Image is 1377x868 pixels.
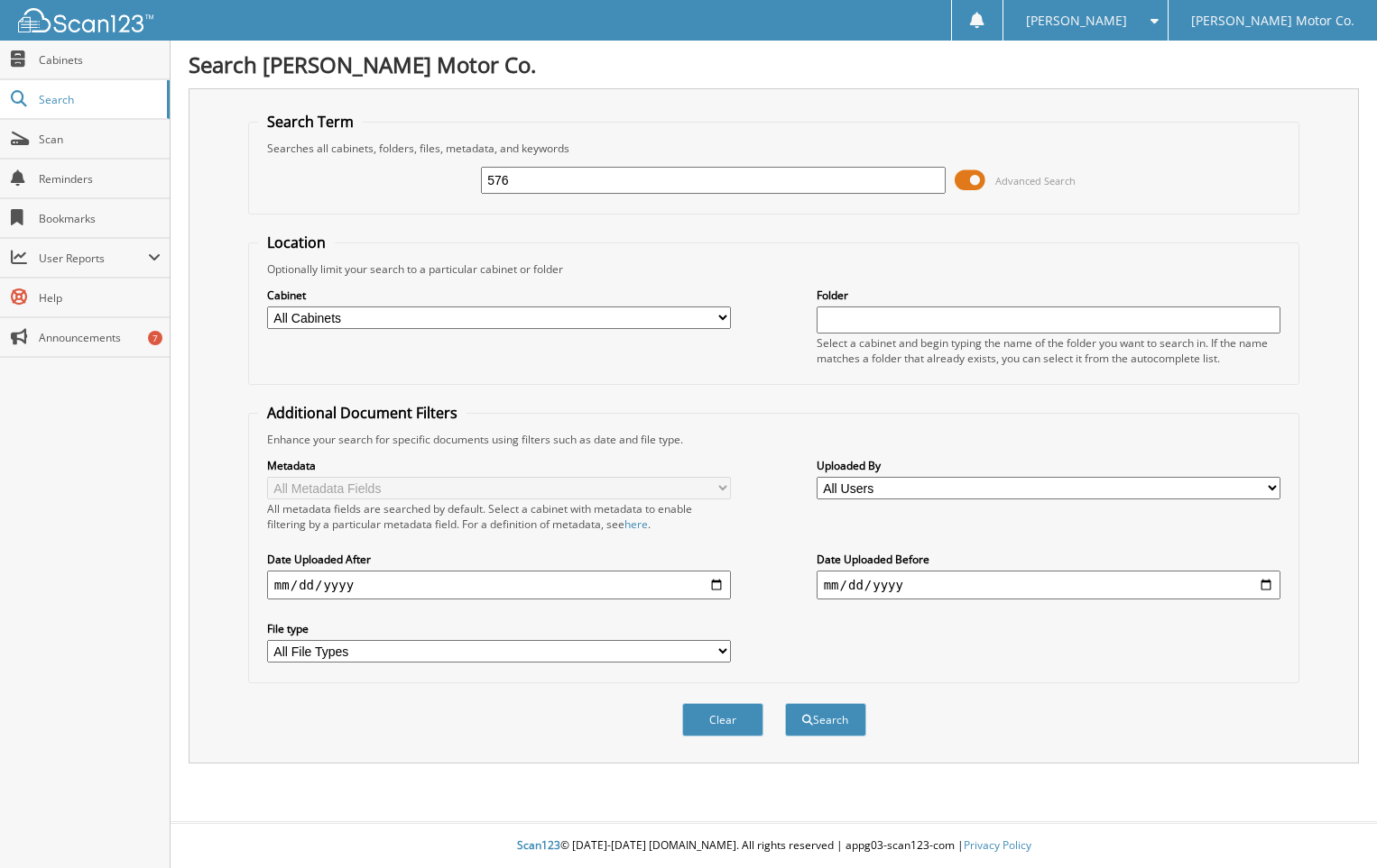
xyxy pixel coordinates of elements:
[148,331,162,345] div: 7
[39,92,158,107] span: Search
[517,837,560,853] span: Scan123
[39,52,161,68] span: Cabinets
[18,8,153,32] img: scan123-logo-white.svg
[39,171,161,187] span: Reminders
[258,261,1289,277] div: Optionally limit your search to a particular cabinet or folder
[39,251,148,266] span: User Reports
[964,837,1031,853] a: Privacy Policy
[624,516,648,532] a: here
[39,330,161,345] span: Announcements
[785,703,866,736] button: Search
[258,112,363,132] legend: Search Term
[267,288,731,303] label: Cabinet
[258,403,467,423] legend: Additional Document Filters
[267,552,731,567] label: Date Uploaded After
[817,571,1280,599] input: end
[817,458,1280,473] label: Uploaded By
[817,288,1280,303] label: Folder
[39,211,161,226] span: Bookmarks
[258,233,335,252] legend: Location
[258,432,1289,447] div: Enhance your search for specific documents using filters such as date and file type.
[267,621,731,636] label: File type
[817,552,1280,567] label: Date Uploaded Before
[995,174,1076,187] span: Advanced Search
[1026,15,1127,26] span: [PERSON_NAME]
[267,458,731,473] label: Metadata
[171,824,1377,868] div: © [DATE]-[DATE] [DOMAIN_NAME]. All rights reserved | appg03-scan123-com |
[39,132,161,147] span: Scan
[189,50,1359,79] h1: Search [PERSON_NAME] Motor Co.
[682,703,763,736] button: Clear
[39,290,161,306] span: Help
[267,571,731,599] input: start
[258,141,1289,156] div: Searches all cabinets, folders, files, metadata, and keywords
[1191,15,1354,26] span: [PERSON_NAME] Motor Co.
[817,335,1280,366] div: Select a cabinet and begin typing the name of the folder you want to search in. If the name match...
[267,501,731,532] div: All metadata fields are searched by default. Select a cabinet with metadata to enable filtering b...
